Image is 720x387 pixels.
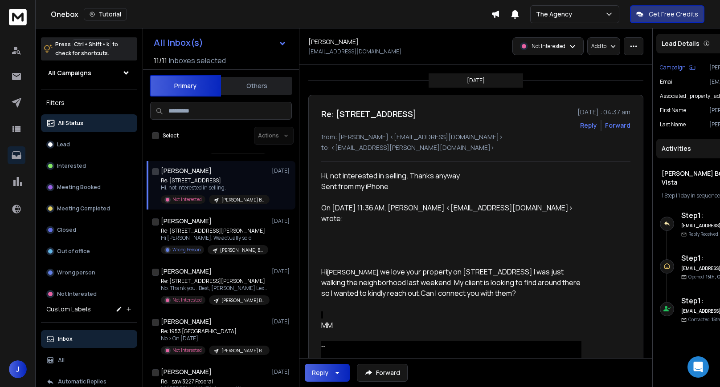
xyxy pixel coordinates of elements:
[41,351,137,369] button: All
[660,78,674,85] p: Email
[161,367,212,376] h1: [PERSON_NAME]
[321,267,327,277] span: Hi
[154,38,203,47] h1: All Inbox(s)
[57,141,70,148] p: Lead
[321,320,333,330] span: MM
[577,108,630,117] p: [DATE] : 04:37 am
[272,268,292,275] p: [DATE]
[321,267,582,298] span: we love your property on [STREET_ADDRESS] I was just walking the neighborhood last weekend. My cl...
[421,288,516,298] span: Can I connect you with them?
[41,264,137,282] button: Wrong person
[57,162,86,169] p: Interested
[161,285,268,292] p: No. Thank you. Best, [PERSON_NAME] Leximed, LLC [PHONE_NUMBER] Sent
[57,290,97,298] p: Not Interested
[321,202,581,234] blockquote: On [DATE] 11:36 AM, [PERSON_NAME] <[EMAIL_ADDRESS][DOMAIN_NAME]> wrote:
[308,37,359,46] h1: [PERSON_NAME]
[321,108,417,120] h1: Re: [STREET_ADDRESS]
[605,121,630,130] div: Forward
[41,136,137,153] button: Lead
[41,114,137,132] button: All Status
[161,278,268,285] p: Re: [STREET_ADDRESS][PERSON_NAME]
[161,184,268,191] p: Hi, not interested in selling.
[41,178,137,196] button: Meeting Booked
[58,120,83,127] p: All Status
[73,39,110,49] span: Ctrl + Shift + k
[41,97,137,109] h3: Filters
[591,43,606,50] p: Add to
[467,77,485,84] p: [DATE]
[272,167,292,174] p: [DATE]
[46,305,91,314] h3: Custom Labels
[532,43,565,50] p: Not Interested
[57,269,95,276] p: Wrong person
[58,335,73,343] p: Inbox
[321,133,630,141] p: from: [PERSON_NAME] <[EMAIL_ADDRESS][DOMAIN_NAME]>
[378,267,380,277] span: ,
[161,227,268,234] p: Re: [STREET_ADDRESS][PERSON_NAME]
[220,247,263,254] p: [PERSON_NAME] Buyer - [GEOGRAPHIC_DATA]
[57,226,76,234] p: Closed
[662,192,675,199] span: 1 Step
[580,121,597,130] button: Reply
[536,10,576,19] p: The Agency
[305,364,350,382] button: Reply
[172,196,202,203] p: Not Interested
[161,177,268,184] p: Re: [STREET_ADDRESS]
[41,157,137,175] button: Interested
[221,76,292,96] button: Others
[9,360,27,378] button: J
[41,242,137,260] button: Out of office
[221,297,264,304] p: [PERSON_NAME] Buyer - [GEOGRAPHIC_DATA]
[321,343,325,349] span: --
[312,368,328,377] div: Reply
[161,317,212,326] h1: [PERSON_NAME]
[55,40,118,58] p: Press to check for shortcuts.
[687,356,709,378] div: Open Intercom Messenger
[172,347,202,354] p: Not Interested
[357,364,408,382] button: Forward
[161,234,268,242] p: Hi [PERSON_NAME], We actually sold
[678,192,720,199] span: 1 day in sequence
[57,184,101,191] p: Meeting Booked
[161,217,212,226] h1: [PERSON_NAME]
[41,64,137,82] button: All Campaigns
[161,378,268,385] p: Re: I saw 3227 Federal
[327,269,378,276] span: [PERSON_NAME]
[172,246,200,253] p: Wrong Person
[41,200,137,218] button: Meeting Completed
[58,357,65,364] p: All
[308,48,401,55] p: [EMAIL_ADDRESS][DOMAIN_NAME]
[161,328,268,335] p: Re: 1953 [GEOGRAPHIC_DATA]
[321,181,581,192] div: Sent from my iPhone
[272,368,292,375] p: [DATE]
[272,318,292,325] p: [DATE]
[163,132,179,139] label: Select
[154,55,167,66] span: 11 / 11
[41,330,137,348] button: Inbox
[150,75,221,97] button: Primary
[57,205,110,212] p: Meeting Completed
[161,335,268,342] p: No > On [DATE],
[172,297,202,303] p: Not Interested
[41,221,137,239] button: Closed
[660,64,686,71] p: Campaign
[147,34,294,52] button: All Inbox(s)
[221,347,264,354] p: [PERSON_NAME] Buyer - [GEOGRAPHIC_DATA]
[272,218,292,225] p: [DATE]
[660,64,695,71] button: Campaign
[169,55,226,66] h3: Inboxes selected
[649,10,698,19] p: Get Free Credits
[51,8,491,20] div: Onebox
[41,285,137,303] button: Not Interested
[161,267,212,276] h1: [PERSON_NAME]
[58,378,106,385] p: Automatic Replies
[630,5,704,23] button: Get Free Credits
[48,69,91,77] h1: All Campaigns
[84,8,127,20] button: Tutorial
[660,107,686,114] p: First Name
[662,39,700,48] p: Lead Details
[161,166,212,175] h1: [PERSON_NAME]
